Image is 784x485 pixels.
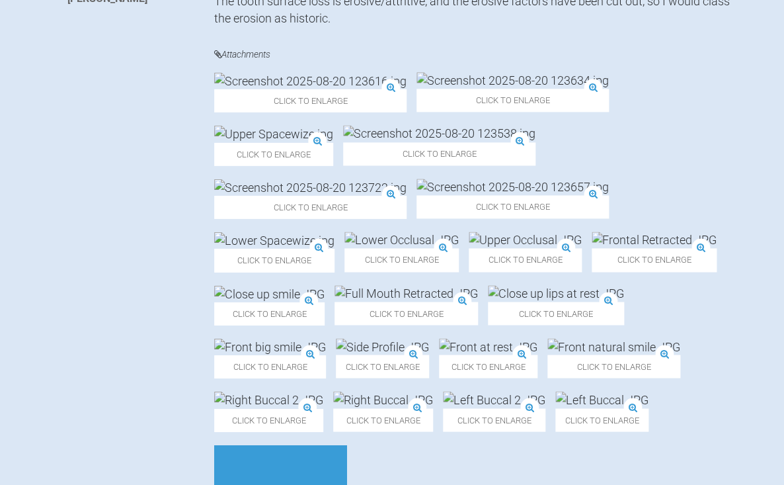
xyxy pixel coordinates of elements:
span: Click to enlarge [214,302,325,326]
img: Front natural smile.JPG [547,339,680,355]
span: Click to enlarge [469,249,582,272]
span: Click to enlarge [488,302,624,326]
span: Click to enlarge [547,355,680,378]
img: Screenshot 2025-08-20 123657.jpg [416,179,609,196]
span: Click to enlarge [439,355,537,378]
span: Click to enlarge [214,196,407,219]
img: Close up smile.JPG [214,286,325,302]
img: Frontal Retracted.JPG [592,232,717,249]
img: Screenshot 2025-08-20 123538.jpg [343,126,535,142]
img: Upper Spacewize.jpg [214,126,333,142]
span: Click to enlarge [555,409,648,432]
img: Full Mouth Retracted.JPG [334,286,478,302]
span: Click to enlarge [344,249,459,272]
span: Click to enlarge [214,355,326,378]
img: Upper Occlusal.JPG [469,232,582,249]
img: Screenshot 2025-08-20 123634.jpg [416,73,609,89]
span: Click to enlarge [214,89,407,112]
span: Click to enlarge [214,409,323,432]
span: Click to enlarge [416,196,609,219]
span: Click to enlarge [334,302,478,326]
span: Click to enlarge [443,409,545,432]
img: Left Buccal 2.JPG [443,392,545,408]
img: Close up lips at rest.JPG [488,286,624,302]
span: Click to enlarge [336,355,429,378]
span: Click to enlarge [214,249,334,272]
img: Left Buccal.JPG [555,392,648,408]
span: Click to enlarge [343,143,535,166]
img: Right Buccal.JPG [333,392,433,408]
span: Click to enlarge [592,249,717,272]
img: Front big smile.JPG [214,339,326,355]
img: Front at rest.JPG [439,339,537,355]
img: Screenshot 2025-08-20 123722.jpg [214,179,407,196]
img: Screenshot 2025-08-20 123616.jpg [214,73,407,89]
span: Click to enlarge [333,409,433,432]
img: Lower Spacewize.jpg [214,232,334,249]
h4: Attachments [214,46,744,63]
img: Side Profile.JPG [336,339,429,355]
span: Click to enlarge [416,89,609,112]
img: Lower Occlusal.JPG [344,232,459,249]
span: Click to enlarge [214,143,333,166]
img: Right Buccal 2.JPG [214,392,323,408]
